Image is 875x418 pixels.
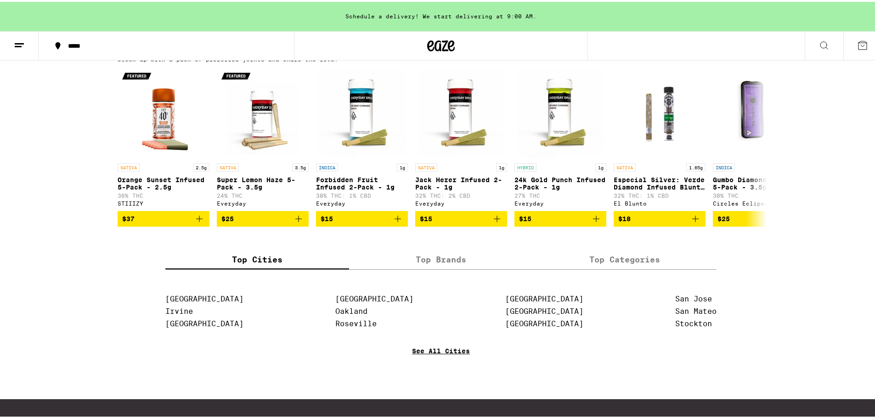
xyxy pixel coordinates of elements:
[217,199,309,205] div: Everyday
[316,162,338,170] p: INDICA
[675,305,717,314] a: San Mateo
[496,162,507,170] p: 1g
[505,293,583,301] a: [GEOGRAPHIC_DATA]
[618,213,631,221] span: $18
[713,65,805,209] a: Open page for Gumbo Diamond Infused 5-Pack - 3.5g from Circles Eclipse
[217,162,239,170] p: SATIVA
[675,293,712,301] a: San Jose
[614,174,706,189] p: Especial Silver: Verde Diamond Infused Blunt - 1.65g
[415,162,437,170] p: SATIVA
[614,65,706,157] img: El Blunto - Especial Silver: Verde Diamond Infused Blunt - 1.65g
[412,346,470,379] a: See All Cities
[118,191,209,197] p: 36% THC
[533,248,717,268] label: Top Categories
[415,65,507,209] a: Open page for Jack Herer Infused 2-Pack - 1g from Everyday
[415,65,507,157] img: Everyday - Jack Herer Infused 2-Pack - 1g
[614,162,636,170] p: SATIVA
[349,248,533,268] label: Top Brands
[217,174,309,189] p: Super Lemon Haze 5-Pack - 3.5g
[397,162,408,170] p: 1g
[514,174,606,189] p: 24k Gold Punch Infused 2-Pack - 1g
[675,318,712,326] a: Stockton
[316,65,408,157] img: Everyday - Forbidden Fruit Infused 2-Pack - 1g
[420,213,432,221] span: $15
[717,213,730,221] span: $25
[321,213,333,221] span: $15
[415,199,507,205] div: Everyday
[118,209,209,225] button: Add to bag
[118,162,140,170] p: SATIVA
[514,65,606,209] a: Open page for 24k Gold Punch Infused 2-Pack - 1g from Everyday
[686,162,706,170] p: 1.65g
[415,174,507,189] p: Jack Herer Infused 2-Pack - 1g
[713,199,805,205] div: Circles Eclipse
[713,191,805,197] p: 30% THC
[316,191,408,197] p: 38% THC: 1% CBD
[118,65,209,157] img: STIIIZY - Orange Sunset Infused 5-Pack - 2.5g
[165,248,717,268] div: tabs
[335,318,377,326] a: Roseville
[519,213,531,221] span: $15
[415,209,507,225] button: Add to bag
[614,65,706,209] a: Open page for Especial Silver: Verde Diamond Infused Blunt - 1.65g from El Blunto
[335,305,367,314] a: Oakland
[165,318,243,326] a: [GEOGRAPHIC_DATA]
[514,191,606,197] p: 27% THC
[217,191,309,197] p: 24% THC
[165,248,349,268] label: Top Cities
[514,162,536,170] p: HYBRID
[316,209,408,225] button: Add to bag
[221,213,234,221] span: $25
[505,318,583,326] a: [GEOGRAPHIC_DATA]
[292,162,309,170] p: 3.5g
[614,199,706,205] div: El Blunto
[514,65,606,157] img: Everyday - 24k Gold Punch Infused 2-Pack - 1g
[217,65,309,209] a: Open page for Super Lemon Haze 5-Pack - 3.5g from Everyday
[316,199,408,205] div: Everyday
[193,162,209,170] p: 2.5g
[713,162,735,170] p: INDICA
[514,209,606,225] button: Add to bag
[316,174,408,189] p: Forbidden Fruit Infused 2-Pack - 1g
[415,191,507,197] p: 32% THC: 2% CBD
[614,209,706,225] button: Add to bag
[122,213,135,221] span: $37
[713,209,805,225] button: Add to bag
[217,209,309,225] button: Add to bag
[614,191,706,197] p: 32% THC: 1% CBD
[118,65,209,209] a: Open page for Orange Sunset Infused 5-Pack - 2.5g from STIIIZY
[217,65,309,157] img: Everyday - Super Lemon Haze 5-Pack - 3.5g
[514,199,606,205] div: Everyday
[165,305,193,314] a: Irvine
[6,6,66,14] span: Hi. Need any help?
[316,65,408,209] a: Open page for Forbidden Fruit Infused 2-Pack - 1g from Everyday
[335,293,413,301] a: [GEOGRAPHIC_DATA]
[505,305,583,314] a: [GEOGRAPHIC_DATA]
[713,174,805,189] p: Gumbo Diamond Infused 5-Pack - 3.5g
[165,293,243,301] a: [GEOGRAPHIC_DATA]
[713,65,805,157] img: Circles Eclipse - Gumbo Diamond Infused 5-Pack - 3.5g
[595,162,606,170] p: 1g
[118,174,209,189] p: Orange Sunset Infused 5-Pack - 2.5g
[118,199,209,205] div: STIIIZY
